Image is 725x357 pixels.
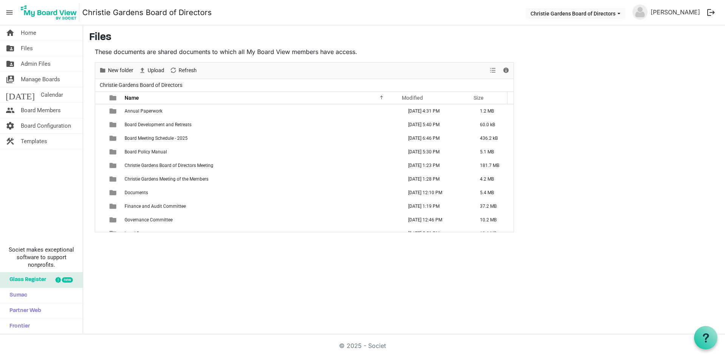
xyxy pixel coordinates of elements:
[400,131,472,145] td: August 19, 2025 6:46 PM column header Modified
[21,103,61,118] span: Board Members
[6,87,35,102] span: [DATE]
[400,227,472,240] td: August 11, 2025 5:59 PM column header Modified
[125,231,160,236] span: Legal Documents
[125,204,186,209] span: Finance and Audit Committee
[122,104,400,118] td: Annual Paperwork is template cell column header Name
[632,5,648,20] img: no-profile-picture.svg
[6,72,15,87] span: switch_account
[98,80,184,90] span: Christie Gardens Board of Directors
[105,145,122,159] td: is template cell column header type
[472,199,514,213] td: 37.2 MB is template cell column header Size
[474,95,484,101] span: Size
[21,41,33,56] span: Files
[488,66,497,75] button: View dropdownbutton
[125,149,167,155] span: Board Policy Manual
[21,72,60,87] span: Manage Boards
[400,104,472,118] td: November 05, 2024 4:31 PM column header Modified
[137,66,166,75] button: Upload
[6,41,15,56] span: folder_shared
[62,277,73,283] div: new
[6,303,41,318] span: Partner Web
[6,25,15,40] span: home
[500,63,512,79] div: Details
[6,118,15,133] span: settings
[19,3,79,22] img: My Board View Logo
[21,134,47,149] span: Templates
[2,5,17,20] span: menu
[122,199,400,213] td: Finance and Audit Committee is template cell column header Name
[105,186,122,199] td: is template cell column header type
[472,159,514,172] td: 181.7 MB is template cell column header Size
[95,118,105,131] td: checkbox
[6,272,46,287] span: Glass Register
[95,47,514,56] p: These documents are shared documents to which all My Board View members have access.
[21,118,71,133] span: Board Configuration
[472,213,514,227] td: 10.2 MB is template cell column header Size
[501,66,511,75] button: Details
[648,5,703,20] a: [PERSON_NAME]
[105,131,122,145] td: is template cell column header type
[122,227,400,240] td: Legal Documents is template cell column header Name
[125,163,213,168] span: Christie Gardens Board of Directors Meeting
[95,159,105,172] td: checkbox
[122,118,400,131] td: Board Development and Retreats is template cell column header Name
[400,118,472,131] td: October 03, 2023 5:40 PM column header Modified
[125,190,148,195] span: Documents
[6,103,15,118] span: people
[402,95,423,101] span: Modified
[3,246,79,269] span: Societ makes exceptional software to support nonprofits.
[19,3,82,22] a: My Board View Logo
[122,213,400,227] td: Governance Committee is template cell column header Name
[105,118,122,131] td: is template cell column header type
[125,108,162,114] span: Annual Paperwork
[105,104,122,118] td: is template cell column header type
[6,288,27,303] span: Sumac
[89,31,719,44] h3: Files
[472,145,514,159] td: 5.1 MB is template cell column header Size
[6,56,15,71] span: folder_shared
[122,172,400,186] td: Christie Gardens Meeting of the Members is template cell column header Name
[95,213,105,227] td: checkbox
[400,213,472,227] td: September 23, 2025 12:46 PM column header Modified
[147,66,165,75] span: Upload
[6,134,15,149] span: construction
[125,217,173,223] span: Governance Committee
[95,186,105,199] td: checkbox
[168,66,198,75] button: Refresh
[136,63,167,79] div: Upload
[95,145,105,159] td: checkbox
[472,227,514,240] td: 10.6 MB is template cell column header Size
[105,159,122,172] td: is template cell column header type
[526,8,625,19] button: Christie Gardens Board of Directors dropdownbutton
[472,186,514,199] td: 5.4 MB is template cell column header Size
[122,145,400,159] td: Board Policy Manual is template cell column header Name
[122,159,400,172] td: Christie Gardens Board of Directors Meeting is template cell column header Name
[125,122,191,127] span: Board Development and Retreats
[98,66,135,75] button: New folder
[400,172,472,186] td: September 23, 2025 1:28 PM column header Modified
[82,5,212,20] a: Christie Gardens Board of Directors
[472,172,514,186] td: 4.2 MB is template cell column header Size
[21,25,36,40] span: Home
[107,66,134,75] span: New folder
[472,131,514,145] td: 436.2 kB is template cell column header Size
[105,227,122,240] td: is template cell column header type
[105,199,122,213] td: is template cell column header type
[178,66,197,75] span: Refresh
[95,131,105,145] td: checkbox
[472,118,514,131] td: 60.0 kB is template cell column header Size
[125,176,208,182] span: Christie Gardens Meeting of the Members
[167,63,199,79] div: Refresh
[339,342,386,349] a: © 2025 - Societ
[41,87,63,102] span: Calendar
[105,213,122,227] td: is template cell column header type
[21,56,51,71] span: Admin Files
[125,95,139,101] span: Name
[6,319,30,334] span: Frontier
[105,172,122,186] td: is template cell column header type
[487,63,500,79] div: View
[122,131,400,145] td: Board Meeting Schedule - 2025 is template cell column header Name
[95,227,105,240] td: checkbox
[95,104,105,118] td: checkbox
[400,199,472,213] td: September 23, 2025 1:19 PM column header Modified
